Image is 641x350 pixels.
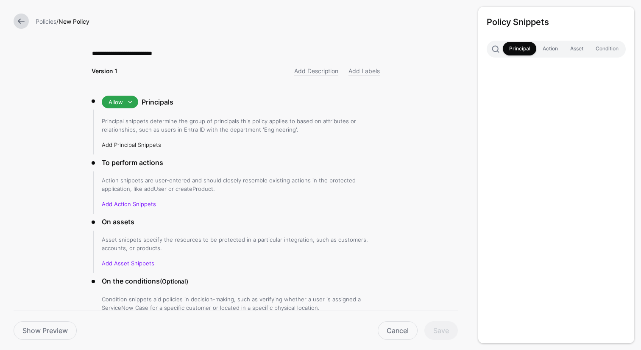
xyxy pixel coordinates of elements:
strong: Version 1 [92,67,117,74]
h3: To perform actions [102,157,380,168]
h3: Principals [142,97,380,107]
small: (Optional) [160,278,188,285]
a: Show Preview [14,321,77,340]
a: Asset [564,42,589,55]
a: Action [536,42,564,55]
a: Add Action Snippets [102,201,156,207]
a: Principal [503,42,536,55]
p: Action snippets are user-entered and should closely resemble existing actions in the protected ap... [102,176,380,193]
a: Policies [36,18,56,25]
p: Asset snippets specify the resources to be protected in a particular integration, such as custome... [102,235,380,252]
h3: On assets [102,217,380,227]
h3: Policy Snippets [487,15,626,29]
div: / [32,17,461,26]
p: Condition snippets aid policies in decision-making, such as verifying whether a user is assigned ... [102,295,380,312]
strong: New Policy [59,18,89,25]
a: Add Labels [348,67,380,74]
a: Add Asset Snippets [102,260,154,267]
h3: On the conditions [102,276,380,287]
a: Condition [589,42,624,55]
a: Add Principal Snippets [102,141,161,148]
p: Principal snippets determine the group of principals this policy applies to based on attributes o... [102,117,380,134]
a: Cancel [378,321,418,340]
a: Add Description [294,67,338,74]
span: Allow [109,99,123,105]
